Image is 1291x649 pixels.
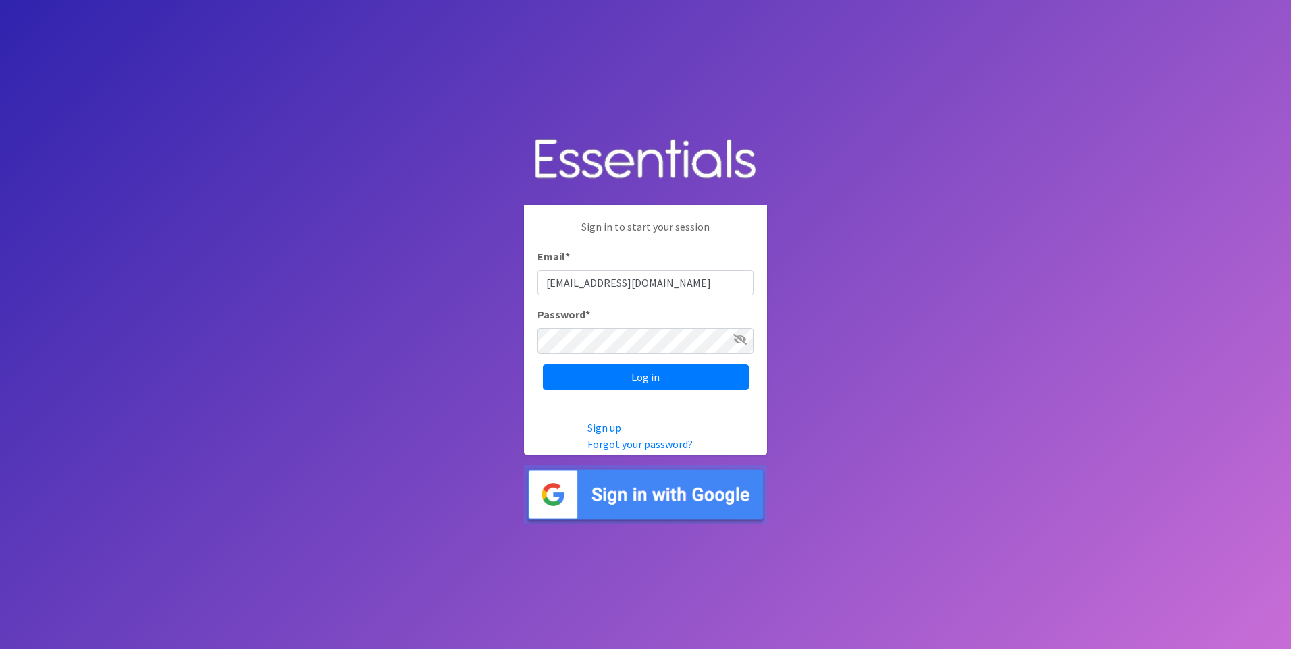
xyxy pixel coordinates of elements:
label: Email [537,248,570,264]
img: Human Essentials [524,125,767,195]
input: Log in [543,364,749,390]
abbr: required [585,308,590,321]
a: Sign up [587,421,621,434]
label: Password [537,306,590,322]
img: Sign in with Google [524,465,767,524]
abbr: required [565,250,570,263]
a: Forgot your password? [587,437,693,451]
p: Sign in to start your session [537,219,754,248]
